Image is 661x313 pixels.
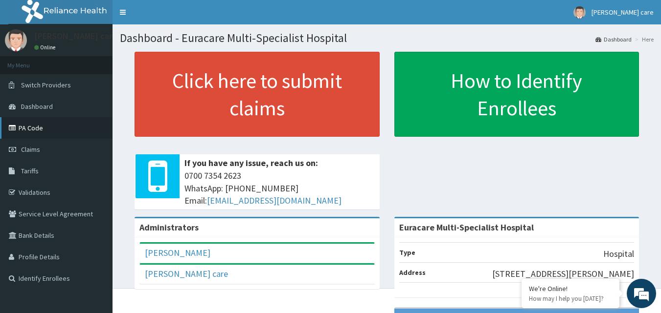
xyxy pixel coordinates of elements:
[399,248,415,257] b: Type
[145,247,210,258] a: [PERSON_NAME]
[21,81,71,89] span: Switch Providers
[184,157,318,168] b: If you have any issue, reach us on:
[399,222,534,233] strong: Euracare Multi-Specialist Hospital
[529,284,612,293] div: We're Online!
[120,32,654,44] h1: Dashboard - Euracare Multi-Specialist Hospital
[135,52,380,137] a: Click here to submit claims
[592,8,654,17] span: [PERSON_NAME] care
[34,44,58,51] a: Online
[595,35,632,43] a: Dashboard
[34,32,117,41] p: [PERSON_NAME] care
[394,52,639,137] a: How to Identify Enrollees
[633,35,654,43] li: Here
[184,169,375,207] span: 0700 7354 2623 WhatsApp: [PHONE_NUMBER] Email:
[399,268,426,277] b: Address
[573,6,586,19] img: User Image
[492,268,634,280] p: [STREET_ADDRESS][PERSON_NAME]
[21,145,40,154] span: Claims
[21,102,53,111] span: Dashboard
[529,294,612,303] p: How may I help you today?
[139,222,199,233] b: Administrators
[5,29,27,51] img: User Image
[145,268,228,279] a: [PERSON_NAME] care
[603,248,634,260] p: Hospital
[21,167,39,175] span: Tariffs
[207,195,342,206] a: [EMAIL_ADDRESS][DOMAIN_NAME]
